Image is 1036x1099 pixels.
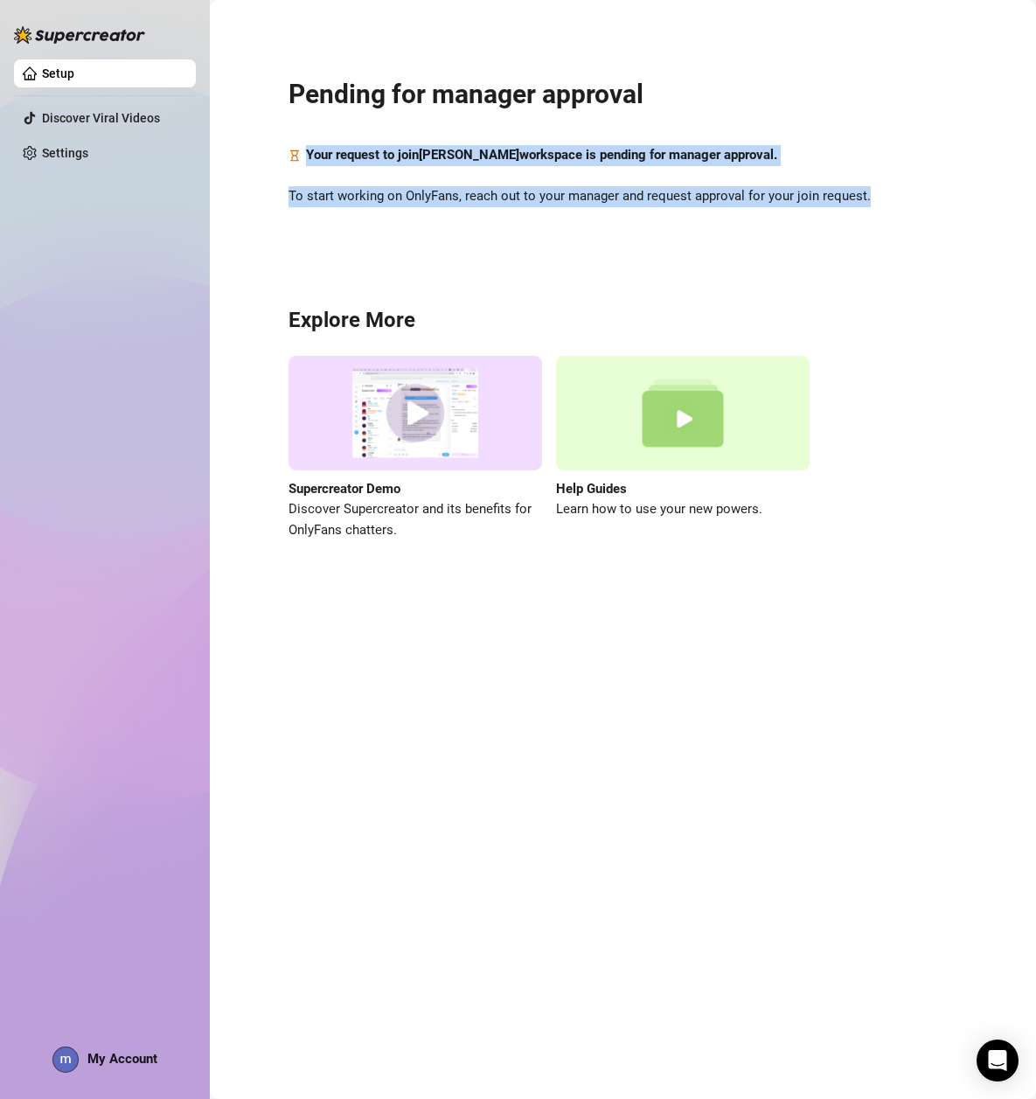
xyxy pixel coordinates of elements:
span: To start working on OnlyFans, reach out to your manager and request approval for your join request. [289,186,957,207]
span: Discover Supercreator and its benefits for OnlyFans chatters. [289,499,542,540]
span: hourglass [289,145,301,166]
span: Learn how to use your new powers. [556,499,810,520]
strong: Your request to join [PERSON_NAME] workspace is pending for manager approval. [306,147,777,163]
a: Discover Viral Videos [42,111,160,125]
a: Setup [42,66,74,80]
a: Supercreator DemoDiscover Supercreator and its benefits for OnlyFans chatters. [289,356,542,540]
h2: Pending for manager approval [289,78,957,111]
span: My Account [87,1051,157,1067]
div: Open Intercom Messenger [977,1040,1019,1082]
img: ACg8ocKIhlzzbVwcG_Yh5B91MSHmbHvXeh6dUojML5JwA8sQc3IF8A=s96-c [53,1047,78,1072]
img: help guides [556,356,810,470]
a: Settings [42,146,88,160]
img: logo-BBDzfeDw.svg [14,26,145,44]
a: Help GuidesLearn how to use your new powers. [556,356,810,540]
img: supercreator demo [289,356,542,470]
strong: Supercreator Demo [289,481,400,497]
h3: Explore More [289,307,957,335]
strong: Help Guides [556,481,627,497]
